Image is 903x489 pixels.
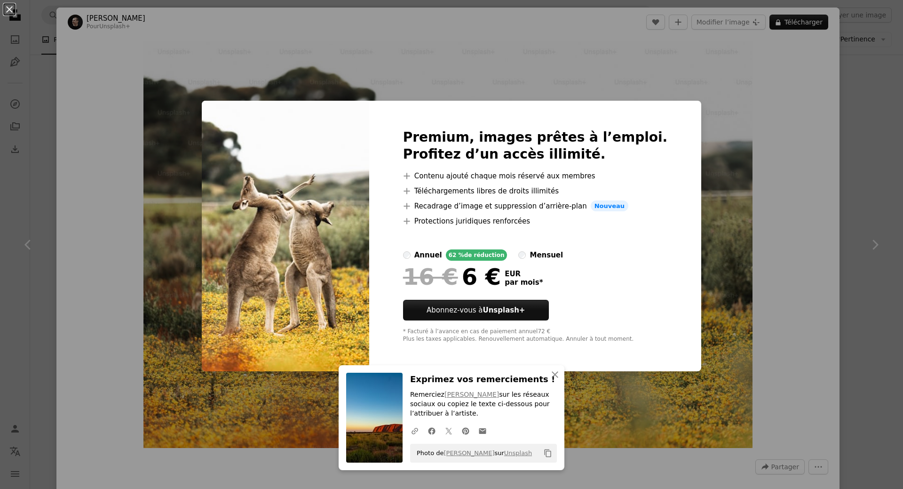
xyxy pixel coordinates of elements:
li: Contenu ajouté chaque mois réservé aux membres [403,170,668,182]
div: 62 % de réduction [446,249,507,261]
span: EUR [505,270,543,278]
h3: Exprimez vos remerciements ! [410,373,557,386]
a: Unsplash [504,449,532,457]
img: premium_photo-1706517229833-f41d68aae8ff [202,101,369,372]
button: Copier dans le presse-papier [540,445,556,461]
a: Partagez-lePinterest [457,421,474,440]
span: Nouveau [591,200,628,212]
span: par mois * [505,278,543,287]
li: Téléchargements libres de droits illimités [403,185,668,197]
div: * Facturé à l’avance en cas de paiement annuel 72 € Plus les taxes applicables. Renouvellement au... [403,328,668,343]
span: 16 € [403,265,458,289]
div: annuel [414,249,442,261]
a: [PERSON_NAME] [444,449,494,457]
a: Partagez-leTwitter [440,421,457,440]
input: annuel62 %de réduction [403,251,411,259]
button: Abonnez-vous àUnsplash+ [403,300,549,321]
h2: Premium, images prêtes à l’emploi. Profitez d’un accès illimité. [403,129,668,163]
strong: Unsplash+ [483,306,525,314]
a: Partager par mail [474,421,491,440]
span: Photo de sur [412,446,532,461]
li: Recadrage d’image et suppression d’arrière-plan [403,200,668,212]
div: 6 € [403,265,501,289]
a: [PERSON_NAME] [444,391,499,398]
a: Partagez-leFacebook [423,421,440,440]
div: mensuel [530,249,563,261]
input: mensuel [518,251,526,259]
p: Remerciez sur les réseaux sociaux ou copiez le texte ci-dessous pour l’attribuer à l’artiste. [410,390,557,418]
li: Protections juridiques renforcées [403,216,668,227]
